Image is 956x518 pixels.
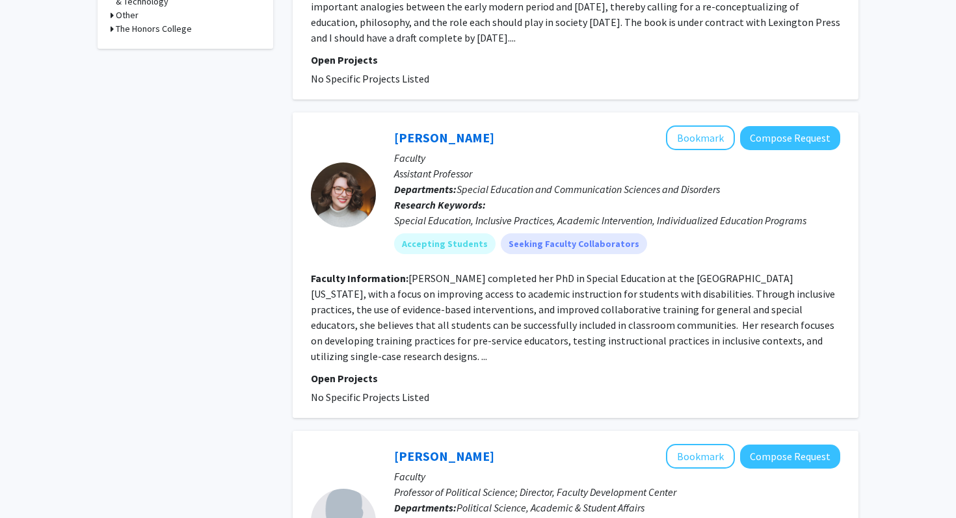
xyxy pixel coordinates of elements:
[394,198,486,211] b: Research Keywords:
[311,391,429,404] span: No Specific Projects Listed
[394,183,457,196] b: Departments:
[394,166,840,181] p: Assistant Professor
[10,460,55,508] iframe: Chat
[311,272,835,363] fg-read-more: [PERSON_NAME] completed her PhD in Special Education at the [GEOGRAPHIC_DATA][US_STATE], with a f...
[311,370,840,386] p: Open Projects
[394,129,494,146] a: [PERSON_NAME]
[394,501,457,514] b: Departments:
[501,233,647,254] mat-chip: Seeking Faculty Collaborators
[457,183,720,196] span: Special Education and Communication Sciences and Disorders
[311,52,840,68] p: Open Projects
[394,213,840,228] div: Special Education, Inclusive Practices, Academic Intervention, Individualized Education Programs
[666,125,735,150] button: Add Sarah Quinn to Bookmarks
[394,484,840,500] p: Professor of Political Science; Director, Faculty Development Center
[394,448,494,464] a: [PERSON_NAME]
[116,22,192,36] h3: The Honors College
[457,501,644,514] span: Political Science, Academic & Student Affairs
[311,72,429,85] span: No Specific Projects Listed
[394,469,840,484] p: Faculty
[740,445,840,469] button: Compose Request to Jeffrey Bernstein
[394,233,496,254] mat-chip: Accepting Students
[116,8,139,22] h3: Other
[666,444,735,469] button: Add Jeffrey Bernstein to Bookmarks
[394,150,840,166] p: Faculty
[311,272,408,285] b: Faculty Information:
[740,126,840,150] button: Compose Request to Sarah Quinn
